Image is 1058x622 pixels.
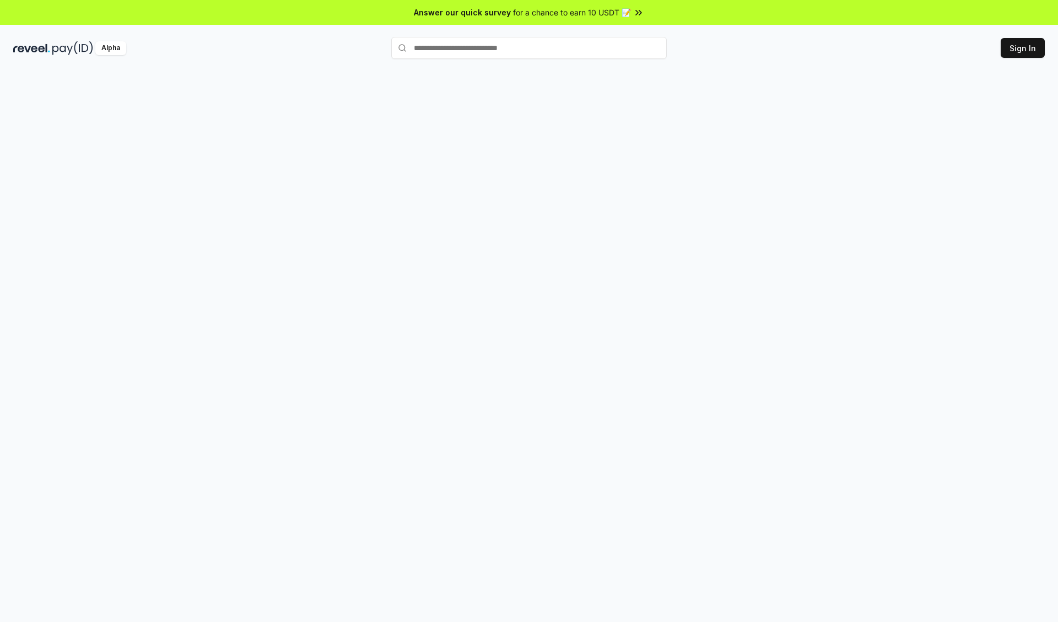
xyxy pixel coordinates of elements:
img: pay_id [52,41,93,55]
button: Sign In [1001,38,1045,58]
span: for a chance to earn 10 USDT 📝 [513,7,631,18]
img: reveel_dark [13,41,50,55]
span: Answer our quick survey [414,7,511,18]
div: Alpha [95,41,126,55]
